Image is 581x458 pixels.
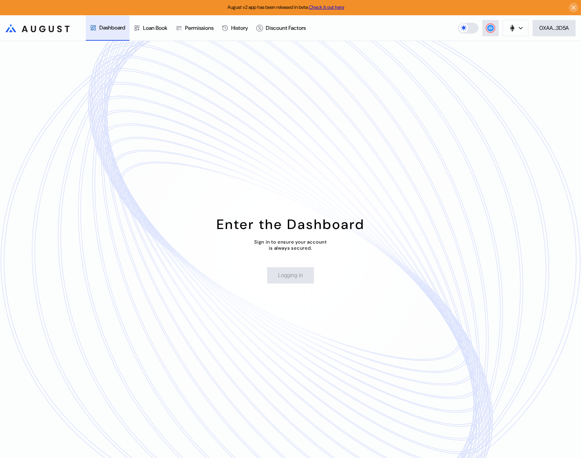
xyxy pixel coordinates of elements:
div: Loan Book [143,24,167,32]
div: Dashboard [99,24,125,31]
a: Loan Book [129,16,172,41]
div: History [231,24,248,32]
div: Sign in to ensure your account is always secured. [254,239,327,251]
a: History [218,16,252,41]
a: Permissions [172,16,218,41]
div: 0XAA...3D5A [539,24,569,32]
button: 0XAA...3D5A [533,20,576,36]
a: Dashboard [86,16,129,41]
div: Discount Factors [266,24,306,32]
div: Permissions [185,24,214,32]
button: chain logo [503,20,528,36]
img: chain logo [508,24,516,32]
a: Check it out here [309,4,344,10]
span: August v2 app has been released in beta. [227,4,344,10]
button: Logging in [267,267,314,284]
div: Enter the Dashboard [217,215,365,233]
a: Discount Factors [252,16,310,41]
